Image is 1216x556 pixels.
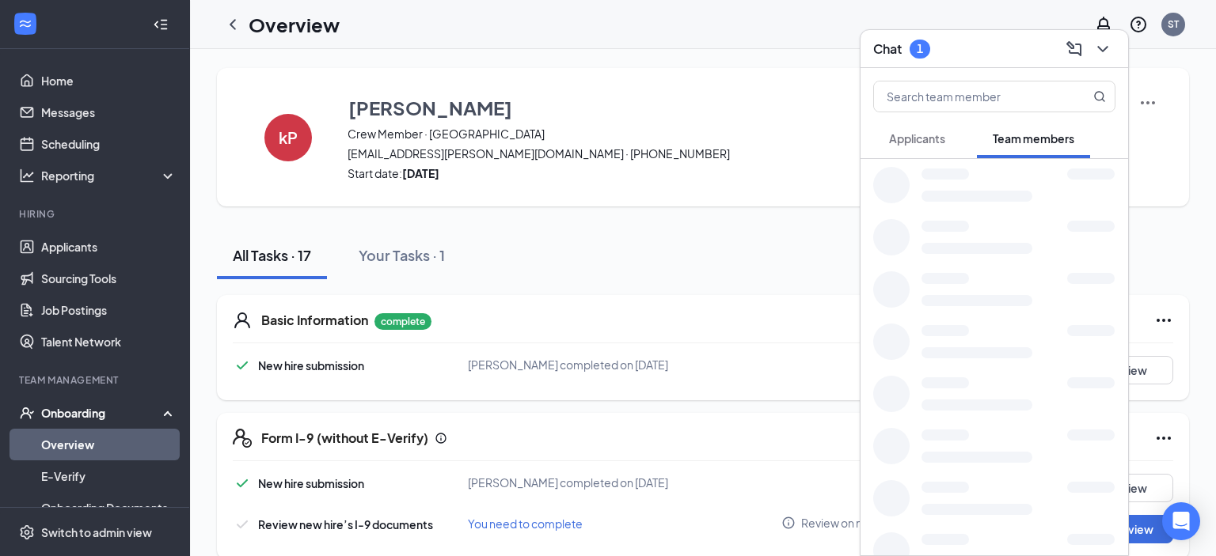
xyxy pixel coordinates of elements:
[41,294,177,326] a: Job Postings
[261,429,428,447] h5: Form I-9 (without E-Verify)
[17,16,33,32] svg: WorkstreamLogo
[348,165,982,181] span: Start date:
[41,460,177,492] a: E-Verify
[1129,15,1148,34] svg: QuestionInfo
[889,131,945,146] span: Applicants
[1094,356,1173,384] button: View
[1154,311,1173,330] svg: Ellipses
[258,358,364,373] span: New hire submission
[435,432,447,444] svg: Info
[41,429,177,460] a: Overview
[1093,40,1112,59] svg: ChevronDown
[1094,15,1113,34] svg: Notifications
[19,524,35,540] svg: Settings
[279,132,298,143] h4: kP
[873,40,902,58] h3: Chat
[1162,502,1200,540] div: Open Intercom Messenger
[41,524,152,540] div: Switch to admin view
[374,313,431,330] p: complete
[19,207,173,221] div: Hiring
[348,93,982,122] button: [PERSON_NAME]
[1094,515,1173,543] button: Review
[249,93,328,181] button: kP
[41,231,177,263] a: Applicants
[223,15,242,34] svg: ChevronLeft
[874,81,1062,112] input: Search team member
[917,42,923,55] div: 1
[233,311,252,330] svg: User
[1093,90,1106,103] svg: MagnifyingGlass
[233,429,252,448] svg: FormI9EVerifyIcon
[1154,429,1173,448] svg: Ellipses
[468,516,583,531] span: You need to complete
[233,245,311,265] div: All Tasks · 17
[1090,36,1115,62] button: ChevronDown
[233,356,252,375] svg: Checkmark
[1062,36,1087,62] button: ComposeMessage
[41,405,163,421] div: Onboarding
[233,474,252,493] svg: Checkmark
[801,515,950,531] span: Review on new hire's first day
[41,263,177,294] a: Sourcing Tools
[41,326,177,357] a: Talent Network
[993,131,1074,146] span: Team members
[249,11,340,38] h1: Overview
[781,516,796,530] svg: Info
[153,17,169,32] svg: Collapse
[1168,17,1179,31] div: ST
[468,475,668,490] span: [PERSON_NAME] completed on [DATE]
[19,168,35,183] svg: Analysis
[258,476,364,490] span: New hire submission
[348,146,982,161] span: [EMAIL_ADDRESS][PERSON_NAME][DOMAIN_NAME] · [PHONE_NUMBER]
[1138,93,1157,112] img: More Actions
[41,128,177,160] a: Scheduling
[41,65,177,96] a: Home
[41,492,177,524] a: Onboarding Documents
[41,168,177,183] div: Reporting
[1094,474,1173,502] button: View
[233,515,252,534] svg: Checkmark
[468,357,668,372] span: [PERSON_NAME] completed on [DATE]
[348,94,512,121] h3: [PERSON_NAME]
[402,166,439,180] strong: [DATE]
[19,405,35,421] svg: UserCheck
[19,373,173,387] div: Team Management
[1065,40,1084,59] svg: ComposeMessage
[261,312,368,329] h5: Basic Information
[359,245,445,265] div: Your Tasks · 1
[348,126,982,142] span: Crew Member · [GEOGRAPHIC_DATA]
[258,517,433,531] span: Review new hire’s I-9 documents
[41,96,177,128] a: Messages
